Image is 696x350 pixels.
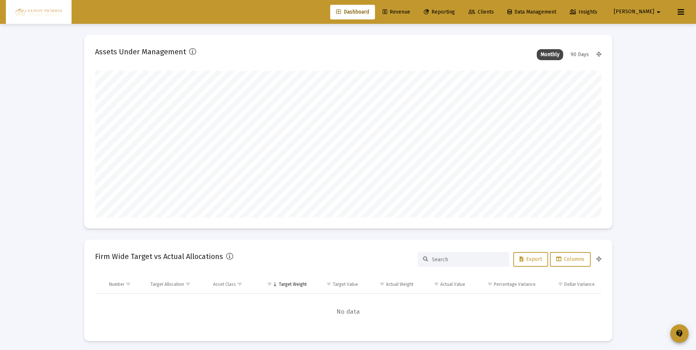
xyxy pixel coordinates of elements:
[95,251,223,262] h2: Firm Wide Target vs Actual Allocations
[418,5,461,19] a: Reporting
[208,276,257,293] td: Column Asset Class
[675,329,684,338] mat-icon: contact_support
[326,281,332,287] span: Show filter options for column 'Target Value'
[567,49,593,60] div: 90 Days
[419,276,470,293] td: Column Actual Value
[125,281,131,287] span: Show filter options for column 'Number'
[541,276,601,293] td: Column Dollar Variance
[386,281,413,287] div: Actual Weight
[363,276,418,293] td: Column Actual Weight
[145,276,208,293] td: Column Target Allocation
[513,252,548,267] button: Export
[424,9,455,15] span: Reporting
[11,5,66,19] img: Dashboard
[605,4,672,19] button: [PERSON_NAME]
[150,281,184,287] div: Target Allocation
[267,281,272,287] span: Show filter options for column 'Target Weight'
[104,276,146,293] td: Column Number
[109,281,124,287] div: Number
[312,276,364,293] td: Column Target Value
[520,256,542,262] span: Export
[550,252,591,267] button: Columns
[333,281,358,287] div: Target Value
[379,281,385,287] span: Show filter options for column 'Actual Weight'
[440,281,465,287] div: Actual Value
[257,276,312,293] td: Column Target Weight
[237,281,243,287] span: Show filter options for column 'Asset Class'
[463,5,500,19] a: Clients
[614,9,654,15] span: [PERSON_NAME]
[564,281,595,287] div: Dollar Variance
[570,9,597,15] span: Insights
[556,256,584,262] span: Columns
[507,9,556,15] span: Data Management
[502,5,562,19] a: Data Management
[336,9,369,15] span: Dashboard
[95,276,601,330] div: Data grid
[564,5,603,19] a: Insights
[279,281,307,287] div: Target Weight
[537,49,563,60] div: Monthly
[432,256,504,263] input: Search
[185,281,191,287] span: Show filter options for column 'Target Allocation'
[470,276,541,293] td: Column Percentage Variance
[95,46,186,58] h2: Assets Under Management
[383,9,410,15] span: Revenue
[377,5,416,19] a: Revenue
[469,9,494,15] span: Clients
[434,281,439,287] span: Show filter options for column 'Actual Value'
[95,308,601,316] span: No data
[494,281,536,287] div: Percentage Variance
[487,281,493,287] span: Show filter options for column 'Percentage Variance'
[330,5,375,19] a: Dashboard
[558,281,563,287] span: Show filter options for column 'Dollar Variance'
[213,281,236,287] div: Asset Class
[654,5,663,19] mat-icon: arrow_drop_down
